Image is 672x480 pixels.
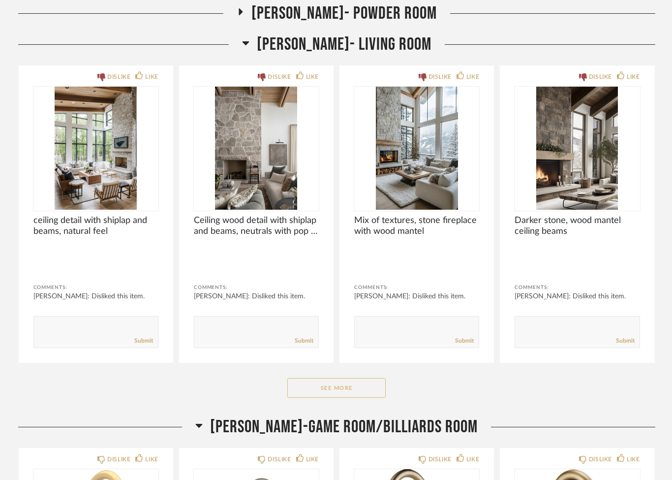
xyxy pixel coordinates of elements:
span: ceiling detail with shiplap and beams, natural feel [33,215,158,237]
div: LIKE [627,454,640,464]
div: [PERSON_NAME]: Disliked this item. [515,291,640,301]
span: [PERSON_NAME]- Powder Room [251,3,437,24]
div: Comments: [33,283,158,292]
div: DISLIKE [428,72,452,82]
div: DISLIKE [268,454,291,464]
span: Darker stone, wood mantel ceiling beams [515,215,640,237]
div: Comments: [194,283,319,292]
div: [PERSON_NAME]: Disliked this item. [194,291,319,301]
div: [PERSON_NAME]: Disliked this item. [33,291,158,301]
span: [PERSON_NAME]-Game Room/Billiards Room [210,416,478,438]
img: undefined [194,87,319,210]
div: DISLIKE [107,72,130,82]
div: DISLIKE [107,454,130,464]
div: DISLIKE [428,454,452,464]
img: undefined [33,87,158,210]
div: DISLIKE [268,72,291,82]
div: Comments: [354,283,479,292]
div: [PERSON_NAME]: Disliked this item. [354,291,479,301]
div: DISLIKE [589,72,612,82]
div: LIKE [306,454,319,464]
div: LIKE [466,72,479,82]
div: LIKE [627,72,640,82]
img: undefined [354,87,479,210]
a: Submit [134,337,153,345]
button: See More [287,378,386,398]
div: DISLIKE [589,454,612,464]
a: Submit [455,337,474,345]
div: LIKE [306,72,319,82]
span: Mix of textures, stone fireplace with wood mantel [354,215,479,237]
div: LIKE [466,454,479,464]
span: Ceiling wood detail with shiplap and beams, neutrals with pop of color [194,215,319,237]
div: Comments: [515,283,640,292]
img: undefined [515,87,640,210]
div: LIKE [145,72,158,82]
span: [PERSON_NAME]- Living Room [257,34,431,55]
a: Submit [295,337,313,345]
a: Submit [616,337,635,345]
div: LIKE [145,454,158,464]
